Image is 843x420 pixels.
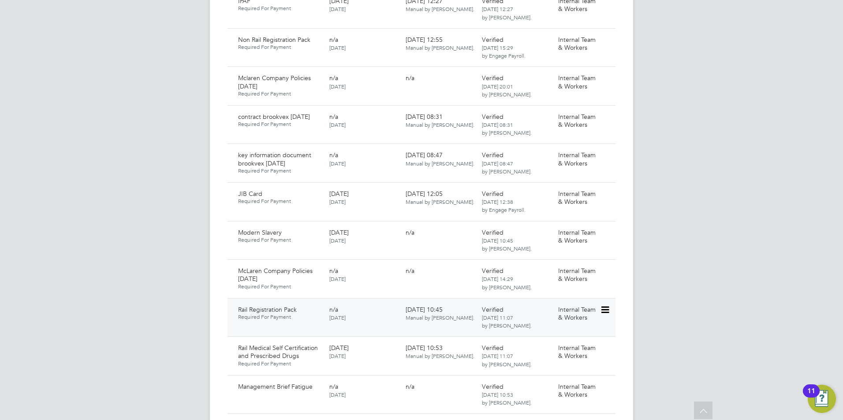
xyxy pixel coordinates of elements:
span: [DATE] [329,344,349,352]
span: [DATE] 10:53 [406,344,474,360]
span: [DATE] 10:45 by [PERSON_NAME]. [482,237,532,252]
span: Verified [482,74,504,82]
span: [DATE] 10:45 [406,306,474,321]
span: n/a [329,383,338,391]
span: [DATE] [329,237,346,244]
span: Required For Payment [238,5,322,12]
span: Internal Team & Workers [558,383,596,398]
span: Internal Team & Workers [558,267,596,283]
span: key information document brookvex [DATE] [238,151,311,167]
span: [DATE] [329,314,346,321]
span: JIB Card [238,190,262,198]
span: [DATE] 08:31 [406,113,474,129]
span: [DATE] 11:07 by [PERSON_NAME]. [482,314,532,329]
span: Manual by [PERSON_NAME]. [406,352,474,359]
span: [DATE] 12:55 [406,36,474,52]
span: n/a [329,267,338,275]
span: [DATE] 08:31 by [PERSON_NAME]. [482,121,532,136]
span: n/a [329,306,338,313]
span: Manual by [PERSON_NAME]. [406,44,474,51]
span: Verified [482,306,504,313]
span: [DATE] [329,160,346,167]
span: Required For Payment [238,121,322,128]
span: [DATE] [329,190,349,198]
button: Open Resource Center, 11 new notifications [808,385,836,413]
span: Required For Payment [238,167,322,174]
span: [DATE] [329,44,346,51]
span: Mclaren Company Policies [DATE] [238,74,311,90]
span: Verified [482,36,504,44]
span: Manual by [PERSON_NAME]. [406,314,474,321]
span: Required For Payment [238,236,322,243]
span: n/a [329,74,338,82]
span: [DATE] 12:27 by [PERSON_NAME]. [482,5,532,20]
span: Required For Payment [238,313,322,321]
span: Internal Team & Workers [558,228,596,244]
span: [DATE] [329,391,346,398]
span: [DATE] 12:05 [406,190,474,206]
span: [DATE] [329,121,346,128]
span: n/a [406,74,414,82]
span: Internal Team & Workers [558,344,596,360]
span: [DATE] [329,352,346,359]
span: McLaren Company Policies [DATE] [238,267,313,283]
span: n/a [406,267,414,275]
span: Management Brief Fatigue [238,383,313,391]
span: [DATE] [329,198,346,205]
span: [DATE] 14:29 by [PERSON_NAME]. [482,275,532,290]
span: Required For Payment [238,360,322,367]
span: [DATE] 08:47 [406,151,474,167]
span: [DATE] 10:53 by [PERSON_NAME]. [482,391,532,406]
span: contract brookvex [DATE] [238,113,310,121]
span: [DATE] 11:07 by [PERSON_NAME]. [482,352,532,367]
span: Internal Team & Workers [558,36,596,52]
span: Non Rail Registration Pack [238,36,310,44]
span: Required For Payment [238,283,322,290]
span: [DATE] [329,228,349,236]
span: n/a [329,113,338,121]
span: Internal Team & Workers [558,306,596,321]
span: Modern Slavery [238,228,282,236]
span: Verified [482,383,504,391]
span: Verified [482,344,504,352]
span: Internal Team & Workers [558,190,596,206]
span: Required For Payment [238,198,322,205]
span: Verified [482,267,504,275]
span: Rail Medical Self Certification and Prescribed Drugs [238,344,318,360]
span: [DATE] [329,5,346,12]
span: n/a [329,151,338,159]
span: Required For Payment [238,90,322,97]
span: Internal Team & Workers [558,113,596,129]
span: Required For Payment [238,44,322,51]
span: [DATE] [329,275,346,282]
span: Manual by [PERSON_NAME]. [406,5,474,12]
span: [DATE] [329,83,346,90]
span: Verified [482,113,504,121]
span: Verified [482,228,504,236]
span: [DATE] 12:38 by Engage Payroll. [482,198,526,213]
span: [DATE] 08:47 by [PERSON_NAME]. [482,160,532,175]
span: Verified [482,190,504,198]
span: n/a [406,228,414,236]
span: Manual by [PERSON_NAME]. [406,160,474,167]
div: 11 [807,391,815,402]
span: Internal Team & Workers [558,74,596,90]
span: Rail Registration Pack [238,306,297,313]
span: n/a [406,383,414,391]
span: [DATE] 20:01 by [PERSON_NAME]. [482,83,532,98]
span: Manual by [PERSON_NAME]. [406,198,474,205]
span: Manual by [PERSON_NAME]. [406,121,474,128]
span: Verified [482,151,504,159]
span: Internal Team & Workers [558,151,596,167]
span: n/a [329,36,338,44]
span: [DATE] 15:29 by Engage Payroll. [482,44,526,59]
